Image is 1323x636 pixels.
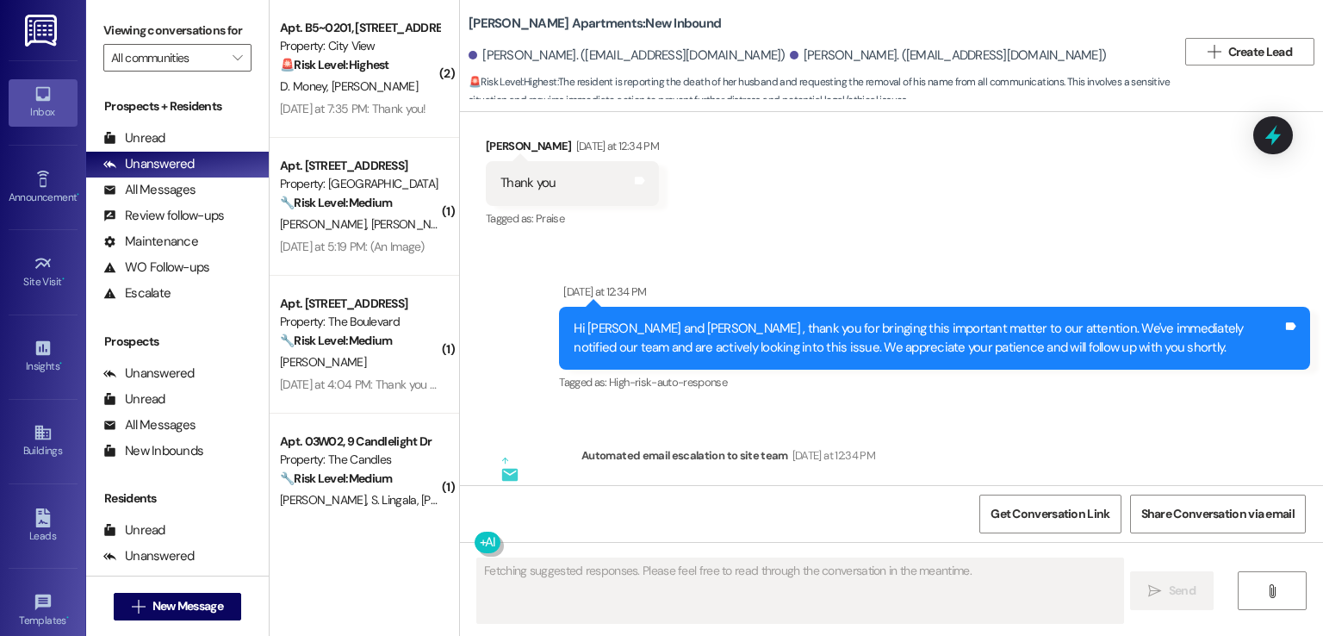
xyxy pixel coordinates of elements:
a: Site Visit • [9,249,78,296]
div: All Messages [103,416,196,434]
div: Prospects + Residents [86,97,269,115]
a: Templates • [9,588,78,634]
div: All Messages [103,181,196,199]
div: Property: City View [280,37,439,55]
div: Automated email escalation to site team [581,446,1237,471]
div: Escalate [103,284,171,302]
span: D. Money [280,78,332,94]
div: Property: The Candles [280,451,439,469]
div: [PERSON_NAME]. ([EMAIL_ADDRESS][DOMAIN_NAME]) [790,47,1107,65]
a: Leads [9,503,78,550]
input: All communities [111,44,224,72]
button: Create Lead [1185,38,1314,65]
a: Inbox [9,79,78,126]
div: Apt. [STREET_ADDRESS] [280,157,439,175]
div: Unanswered [103,365,195,383]
span: [PERSON_NAME] [280,492,371,508]
i:  [1148,584,1161,598]
span: • [77,189,79,201]
div: Unanswered [103,547,195,565]
div: All Messages [103,573,196,591]
div: Apt. B5~0201, [STREET_ADDRESS] [280,19,439,37]
div: Maintenance [103,233,198,251]
div: Tagged as: [559,370,1310,395]
div: Unanswered [103,155,195,173]
div: [DATE] at 12:34 PM [572,137,659,155]
strong: 🚨 Risk Level: Highest [469,75,557,89]
div: Residents [86,489,269,508]
span: Praise [536,211,564,226]
div: Apt. 03W02, 9 Candlelight Dr [280,433,439,451]
div: Hi [PERSON_NAME] and [PERSON_NAME] , thank you for bringing this important matter to our attentio... [574,320,1283,357]
textarea: Fetching suggested responses. Please feel free to read through the conversation in the meantime. [477,558,1122,623]
div: [PERSON_NAME] [486,137,659,161]
div: Automated ResiDesk escalation to site team -> Risk Level: High Risk Topics: Acknowledging assista... [596,483,1222,558]
img: ResiDesk Logo [25,15,60,47]
span: High-risk-auto-response [609,375,727,390]
div: Automated email escalation to site team [500,484,568,558]
div: [DATE] at 4:04 PM: Thank you 🙏🏽 [280,377,444,392]
strong: 🔧 Risk Level: Medium [280,333,392,348]
b: [PERSON_NAME] Apartments: New Inbound [469,15,721,33]
span: • [66,612,69,624]
span: • [59,358,62,370]
strong: 🔧 Risk Level: Medium [280,471,392,486]
div: [PERSON_NAME]. ([EMAIL_ADDRESS][DOMAIN_NAME]) [469,47,786,65]
a: Insights • [9,334,78,380]
div: Review follow-ups [103,207,224,225]
button: New Message [114,593,241,620]
div: WO Follow-ups [103,259,209,277]
span: : The resident is reporting the death of her husband and requesting the removal of his name from ... [469,73,1177,110]
i:  [1208,45,1221,59]
div: Unread [103,521,165,539]
span: S. Lingala [371,492,422,508]
strong: 🔧 Risk Level: Medium [280,195,392,210]
span: [PERSON_NAME] [280,354,366,370]
span: • [62,273,65,285]
div: Prospects [86,333,269,351]
i:  [1265,584,1278,598]
span: Send [1169,582,1196,600]
span: [PERSON_NAME] [332,78,418,94]
span: Get Conversation Link [991,505,1109,523]
div: Property: The Boulevard [280,313,439,331]
i:  [132,600,145,614]
span: Share Conversation via email [1141,505,1295,523]
a: Buildings [9,418,78,465]
span: Create Lead [1228,43,1292,61]
div: Thank you [500,174,556,192]
button: Get Conversation Link [979,495,1121,533]
div: Apt. [STREET_ADDRESS] [280,295,439,313]
div: Unread [103,390,165,408]
span: [PERSON_NAME] [280,216,371,232]
i:  [233,51,242,65]
div: Unread [103,129,165,147]
div: Tagged as: [486,206,659,231]
div: Property: [GEOGRAPHIC_DATA] [280,175,439,193]
div: [DATE] at 5:19 PM: (An Image) [280,239,425,254]
button: Share Conversation via email [1130,495,1306,533]
div: [DATE] at 7:35 PM: Thank you! [280,101,426,116]
div: New Inbounds [103,442,203,460]
strong: 🚨 Risk Level: Highest [280,57,389,72]
div: [DATE] at 12:34 PM [788,446,875,465]
div: [DATE] at 12:34 PM [559,283,646,301]
span: New Message [152,597,223,615]
span: [PERSON_NAME] [421,492,512,508]
label: Viewing conversations for [103,17,252,44]
button: Send [1130,571,1214,610]
span: [PERSON_NAME] [371,216,457,232]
